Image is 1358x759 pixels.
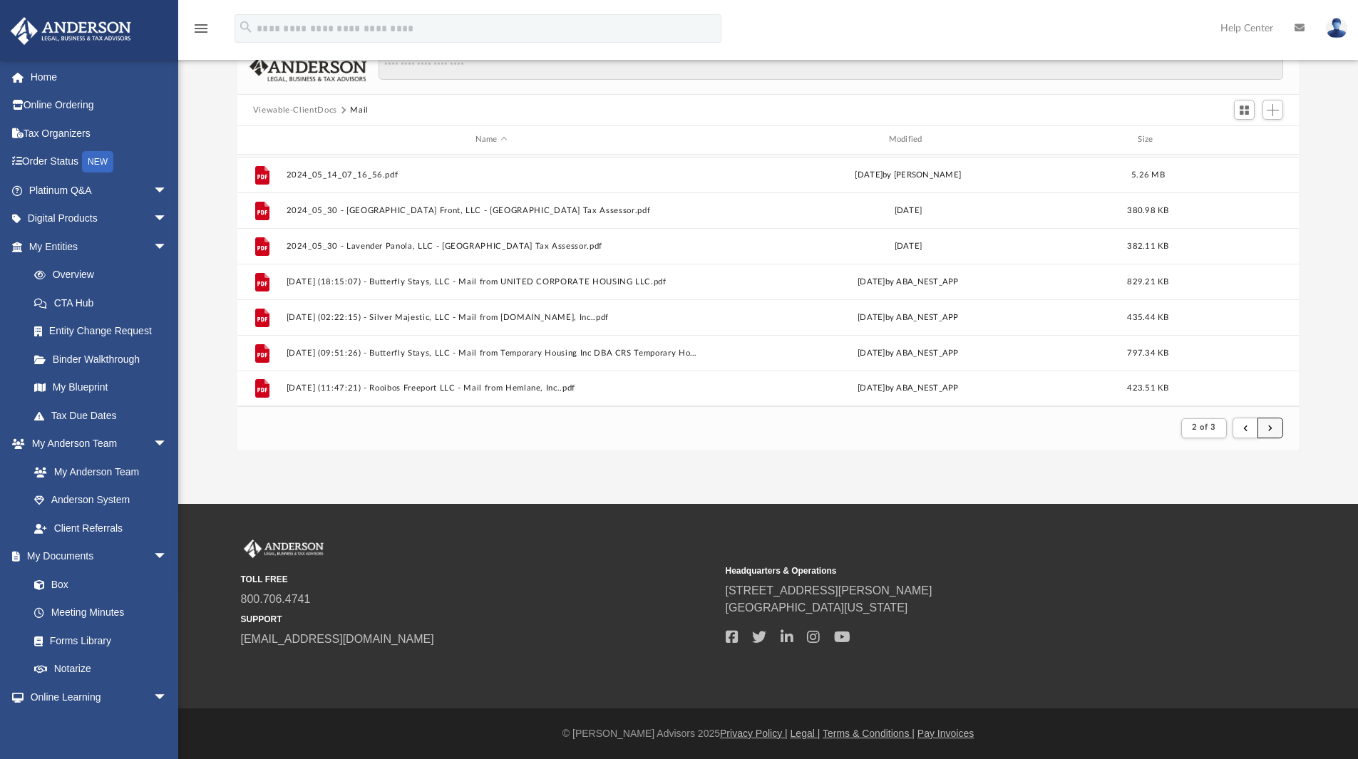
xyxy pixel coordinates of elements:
[702,133,1113,146] div: Modified
[10,176,189,205] a: Platinum Q&Aarrow_drop_down
[153,542,182,572] span: arrow_drop_down
[20,401,189,430] a: Tax Due Dates
[1326,18,1347,38] img: User Pic
[6,17,135,45] img: Anderson Advisors Platinum Portal
[153,232,182,262] span: arrow_drop_down
[1127,277,1168,285] span: 829.21 KB
[1183,133,1282,146] div: id
[726,601,908,614] a: [GEOGRAPHIC_DATA][US_STATE]
[1131,170,1165,178] span: 5.26 MB
[917,728,974,739] a: Pay Invoices
[10,119,189,148] a: Tax Organizers
[703,239,1113,252] div: [DATE]
[10,205,189,233] a: Digital Productsarrow_drop_down
[82,151,113,172] div: NEW
[1181,418,1226,438] button: 2 of 3
[703,311,1113,324] div: [DATE] by ABA_NEST_APP
[1262,100,1284,120] button: Add
[10,232,189,261] a: My Entitiesarrow_drop_down
[379,53,1283,80] input: Search files and folders
[1192,423,1215,431] span: 2 of 3
[10,542,182,571] a: My Documentsarrow_drop_down
[20,317,189,346] a: Entity Change Request
[253,104,337,117] button: Viewable-ClientDocs
[1127,206,1168,214] span: 380.98 KB
[1127,384,1168,392] span: 423.51 KB
[703,346,1113,359] div: [DATE] by ABA_NEST_APP
[153,683,182,712] span: arrow_drop_down
[1127,313,1168,321] span: 435.44 KB
[241,593,311,605] a: 800.706.4741
[1234,100,1255,120] button: Switch to Grid View
[726,564,1200,577] small: Headquarters & Operations
[286,170,696,180] button: 2024_05_14_07_16_56.pdf
[10,148,189,177] a: Order StatusNEW
[703,168,1113,181] div: [DATE] by [PERSON_NAME]
[286,242,696,251] button: 2024_05_30 - Lavender Panola, LLC - [GEOGRAPHIC_DATA] Tax Assessor.pdf
[20,570,175,599] a: Box
[726,584,932,597] a: [STREET_ADDRESS][PERSON_NAME]
[286,348,696,358] button: [DATE] (09:51:26) - Butterfly Stays, LLC - Mail from Temporary Housing Inc DBA CRS Temporary Hous...
[703,275,1113,288] div: [DATE] by ABA_NEST_APP
[703,204,1113,217] div: [DATE]
[153,176,182,205] span: arrow_drop_down
[350,104,369,117] button: Mail
[20,373,182,402] a: My Blueprint
[286,313,696,322] button: [DATE] (02:22:15) - Silver Majestic, LLC - Mail from [DOMAIN_NAME], Inc..pdf
[20,345,189,373] a: Binder Walkthrough
[241,573,716,586] small: TOLL FREE
[178,726,1358,741] div: © [PERSON_NAME] Advisors 2025
[285,133,696,146] div: Name
[153,430,182,459] span: arrow_drop_down
[1127,348,1168,356] span: 797.34 KB
[153,205,182,234] span: arrow_drop_down
[20,711,182,740] a: Courses
[791,728,821,739] a: Legal |
[286,383,696,393] button: [DATE] (11:47:21) - Rooibos Freeport LLC - Mail from Hemlane, Inc..pdf
[20,289,189,317] a: CTA Hub
[20,261,189,289] a: Overview
[241,633,434,645] a: [EMAIL_ADDRESS][DOMAIN_NAME]
[10,63,189,91] a: Home
[703,382,1113,395] div: [DATE] by ABA_NEST_APP
[20,599,182,627] a: Meeting Minutes
[20,486,182,515] a: Anderson System
[20,458,175,486] a: My Anderson Team
[20,626,175,655] a: Forms Library
[192,27,210,37] a: menu
[823,728,915,739] a: Terms & Conditions |
[720,728,788,739] a: Privacy Policy |
[241,539,326,558] img: Anderson Advisors Platinum Portal
[241,613,716,626] small: SUPPORT
[10,430,182,458] a: My Anderson Teamarrow_drop_down
[20,514,182,542] a: Client Referrals
[192,20,210,37] i: menu
[1119,133,1176,146] div: Size
[10,683,182,711] a: Online Learningarrow_drop_down
[20,655,182,683] a: Notarize
[244,133,279,146] div: id
[10,91,189,120] a: Online Ordering
[238,19,254,35] i: search
[286,206,696,215] button: 2024_05_30 - [GEOGRAPHIC_DATA] Front, LLC - [GEOGRAPHIC_DATA] Tax Assessor.pdf
[1127,242,1168,249] span: 382.11 KB
[286,277,696,286] button: [DATE] (18:15:07) - Butterfly Stays, LLC - Mail from UNITED CORPORATE HOUSING LLC.pdf
[237,155,1300,406] div: grid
